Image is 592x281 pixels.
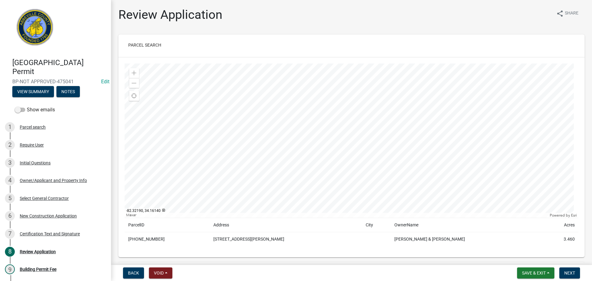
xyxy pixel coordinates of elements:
button: Notes [56,86,80,97]
button: shareShare [551,7,583,19]
div: 2 [5,140,15,150]
wm-modal-confirm: Notes [56,89,80,94]
div: 8 [5,247,15,257]
button: Save & Exit [517,267,554,279]
wm-modal-confirm: Edit Application Number [101,79,109,85]
div: Zoom out [129,78,139,88]
button: Back [123,267,144,279]
div: 5 [5,193,15,203]
div: Certification Text and Signature [20,232,80,236]
td: [STREET_ADDRESS][PERSON_NAME] [210,232,362,246]
div: 1 [5,122,15,132]
label: Show emails [15,106,55,114]
div: 6 [5,211,15,221]
td: Acres [542,218,578,232]
div: Require User [20,143,44,147]
div: Owner/Applicant and Property Info [20,178,87,183]
span: Next [564,271,575,275]
td: City [362,218,391,232]
div: Review Application [20,250,56,254]
td: ParcelID [125,218,210,232]
div: Powered by [548,213,578,218]
td: 3.460 [542,232,578,246]
div: Maxar [125,213,548,218]
td: OwnerName [391,218,542,232]
span: Void [154,271,164,275]
h4: [GEOGRAPHIC_DATA] Permit [12,58,106,76]
wm-modal-confirm: Summary [12,89,54,94]
img: Abbeville County, South Carolina [12,6,58,52]
span: BP-NOT APPROVED-475041 [12,79,99,85]
div: Zoom in [129,68,139,78]
div: New Construction Application [20,214,77,218]
i: share [556,10,564,17]
h1: Review Application [118,7,222,22]
button: Parcel search [123,39,166,51]
div: 4 [5,176,15,185]
button: View Summary [12,86,54,97]
div: 9 [5,264,15,274]
div: 7 [5,229,15,239]
td: Address [210,218,362,232]
div: Find my location [129,91,139,101]
span: Save & Exit [522,271,546,275]
button: Next [559,267,580,279]
div: Parcel search [20,125,46,129]
td: [PHONE_NUMBER] [125,232,210,246]
button: Void [149,267,172,279]
td: [PERSON_NAME] & [PERSON_NAME] [391,232,542,246]
div: Select General Contractor [20,196,69,200]
a: Edit [101,79,109,85]
div: Initial Questions [20,161,51,165]
div: Building Permit Fee [20,267,56,271]
div: 3 [5,158,15,168]
span: Back [128,271,139,275]
a: Esri [571,213,577,217]
span: Share [565,10,578,17]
